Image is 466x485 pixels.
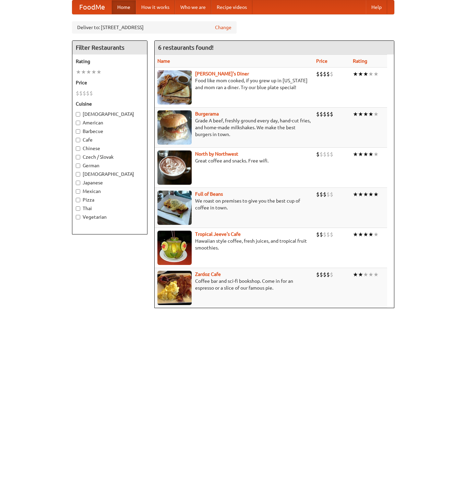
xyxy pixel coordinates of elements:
[320,70,323,78] li: $
[158,44,214,51] ng-pluralize: 6 restaurants found!
[195,231,241,237] a: Tropical Jeeve's Cafe
[326,70,330,78] li: $
[195,151,238,157] a: North by Northwest
[157,191,192,225] img: beans.jpg
[72,21,237,34] div: Deliver to: [STREET_ADDRESS]
[76,121,80,125] input: American
[358,231,363,238] li: ★
[368,70,373,78] li: ★
[76,172,80,177] input: [DEMOGRAPHIC_DATA]
[316,110,320,118] li: $
[81,68,86,76] li: ★
[76,138,80,142] input: Cafe
[76,112,80,117] input: [DEMOGRAPHIC_DATA]
[72,41,147,54] h4: Filter Restaurants
[323,70,326,78] li: $
[86,68,91,76] li: ★
[330,191,333,198] li: $
[195,111,219,117] a: Burgerama
[353,70,358,78] li: ★
[76,181,80,185] input: Japanese
[358,271,363,278] li: ★
[76,100,144,107] h5: Cuisine
[91,68,96,76] li: ★
[373,110,379,118] li: ★
[320,150,323,158] li: $
[79,89,83,97] li: $
[316,150,320,158] li: $
[211,0,252,14] a: Recipe videos
[215,24,231,31] a: Change
[323,231,326,238] li: $
[326,191,330,198] li: $
[368,150,373,158] li: ★
[323,110,326,118] li: $
[363,150,368,158] li: ★
[373,150,379,158] li: ★
[76,79,144,86] h5: Price
[157,278,311,291] p: Coffee bar and sci-fi bookshop. Come in for an espresso or a slice of our famous pie.
[323,271,326,278] li: $
[83,89,86,97] li: $
[76,215,80,219] input: Vegetarian
[363,191,368,198] li: ★
[195,191,223,197] a: Full of Beans
[353,110,358,118] li: ★
[358,70,363,78] li: ★
[96,68,101,76] li: ★
[353,191,358,198] li: ★
[76,129,80,134] input: Barbecue
[157,58,170,64] a: Name
[86,89,89,97] li: $
[76,58,144,65] h5: Rating
[368,110,373,118] li: ★
[89,89,93,97] li: $
[363,110,368,118] li: ★
[316,70,320,78] li: $
[136,0,175,14] a: How it works
[353,231,358,238] li: ★
[330,231,333,238] li: $
[157,157,311,164] p: Great coffee and snacks. Free wifi.
[76,198,80,202] input: Pizza
[76,119,144,126] label: American
[76,188,144,195] label: Mexican
[195,271,221,277] a: Zardoz Cafe
[323,150,326,158] li: $
[373,70,379,78] li: ★
[358,191,363,198] li: ★
[326,271,330,278] li: $
[363,70,368,78] li: ★
[76,128,144,135] label: Barbecue
[368,231,373,238] li: ★
[330,110,333,118] li: $
[316,191,320,198] li: $
[353,271,358,278] li: ★
[330,70,333,78] li: $
[330,150,333,158] li: $
[76,189,80,194] input: Mexican
[316,271,320,278] li: $
[76,136,144,143] label: Cafe
[76,179,144,186] label: Japanese
[326,110,330,118] li: $
[76,111,144,118] label: [DEMOGRAPHIC_DATA]
[157,271,192,305] img: zardoz.jpg
[320,110,323,118] li: $
[175,0,211,14] a: Who we are
[320,191,323,198] li: $
[157,70,192,105] img: sallys.jpg
[316,231,320,238] li: $
[363,231,368,238] li: ★
[316,58,327,64] a: Price
[76,89,79,97] li: $
[112,0,136,14] a: Home
[353,150,358,158] li: ★
[195,71,249,76] b: [PERSON_NAME]'s Diner
[157,110,192,145] img: burgerama.jpg
[323,191,326,198] li: $
[363,271,368,278] li: ★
